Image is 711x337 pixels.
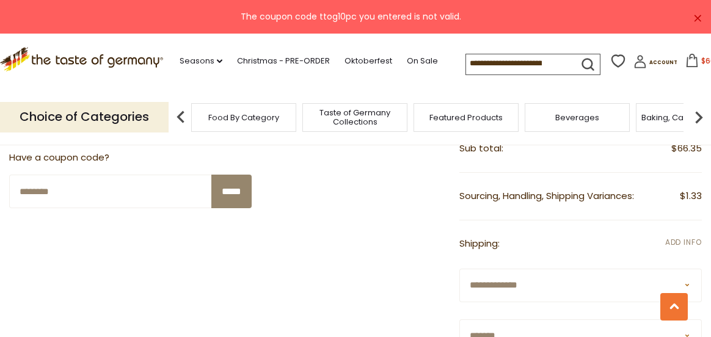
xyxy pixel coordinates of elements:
img: previous arrow [169,105,193,129]
p: Have a coupon code? [9,150,252,165]
a: Featured Products [429,113,503,122]
span: Sourcing, Handling, Shipping Variances: [459,189,634,202]
a: × [694,15,701,22]
a: Seasons [180,54,222,68]
span: Shipping: [459,237,500,250]
span: $66.35 [671,141,702,156]
a: Taste of Germany Collections [306,108,404,126]
a: Christmas - PRE-ORDER [237,54,330,68]
div: The coupon code ttog10pc you entered is not valid. [10,10,691,24]
a: Beverages [555,113,599,122]
a: Account [633,55,677,73]
span: $1.33 [680,189,702,204]
span: Account [649,59,677,66]
span: Add Info [665,237,702,247]
img: next arrow [687,105,711,129]
a: Food By Category [208,113,279,122]
a: Oktoberfest [345,54,392,68]
a: On Sale [407,54,438,68]
span: Sub total: [459,142,503,154]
